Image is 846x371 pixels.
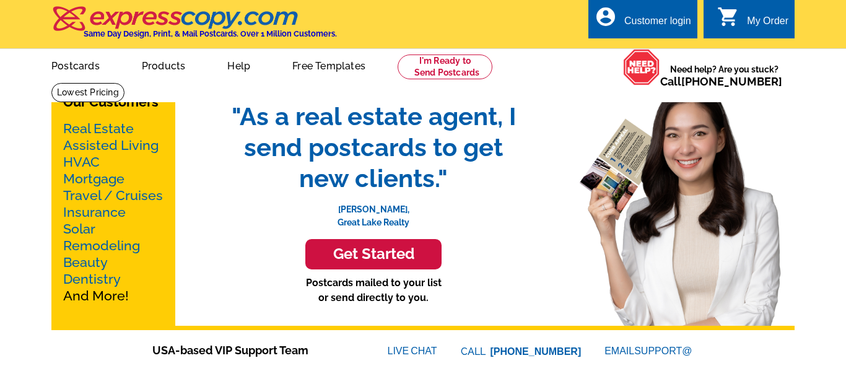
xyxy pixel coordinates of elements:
[63,188,163,203] a: Travel / Cruises
[63,221,95,237] a: Solar
[63,271,121,287] a: Dentistry
[660,75,782,88] span: Call
[681,75,782,88] a: [PHONE_NUMBER]
[219,239,528,269] a: Get Started
[388,346,437,356] a: LIVECHAT
[219,101,528,194] span: "As a real estate agent, I send postcards to get new clients."
[51,15,337,38] a: Same Day Design, Print, & Mail Postcards. Over 1 Million Customers.
[747,15,788,33] div: My Order
[219,276,528,305] p: Postcards mailed to your list or send directly to you.
[717,14,788,29] a: shopping_cart My Order
[219,194,528,229] p: [PERSON_NAME], Great Lake Realty
[32,50,120,79] a: Postcards
[63,238,140,253] a: Remodeling
[63,137,159,153] a: Assisted Living
[207,50,270,79] a: Help
[461,344,487,359] font: CALL
[63,154,100,170] a: HVAC
[388,344,411,359] font: LIVE
[63,120,164,304] p: And More!
[63,204,126,220] a: Insurance
[660,63,788,88] span: Need help? Are you stuck?
[122,50,206,79] a: Products
[604,346,694,356] a: EMAILSUPPORT@
[624,15,691,33] div: Customer login
[321,245,426,263] h3: Get Started
[273,50,385,79] a: Free Templates
[63,121,134,136] a: Real Estate
[63,255,108,270] a: Beauty
[63,171,124,186] a: Mortgage
[717,6,739,28] i: shopping_cart
[491,346,582,357] a: [PHONE_NUMBER]
[595,6,617,28] i: account_circle
[84,29,337,38] h4: Same Day Design, Print, & Mail Postcards. Over 1 Million Customers.
[595,14,691,29] a: account_circle Customer login
[634,344,694,359] font: SUPPORT@
[623,49,660,85] img: help
[152,342,351,359] span: USA-based VIP Support Team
